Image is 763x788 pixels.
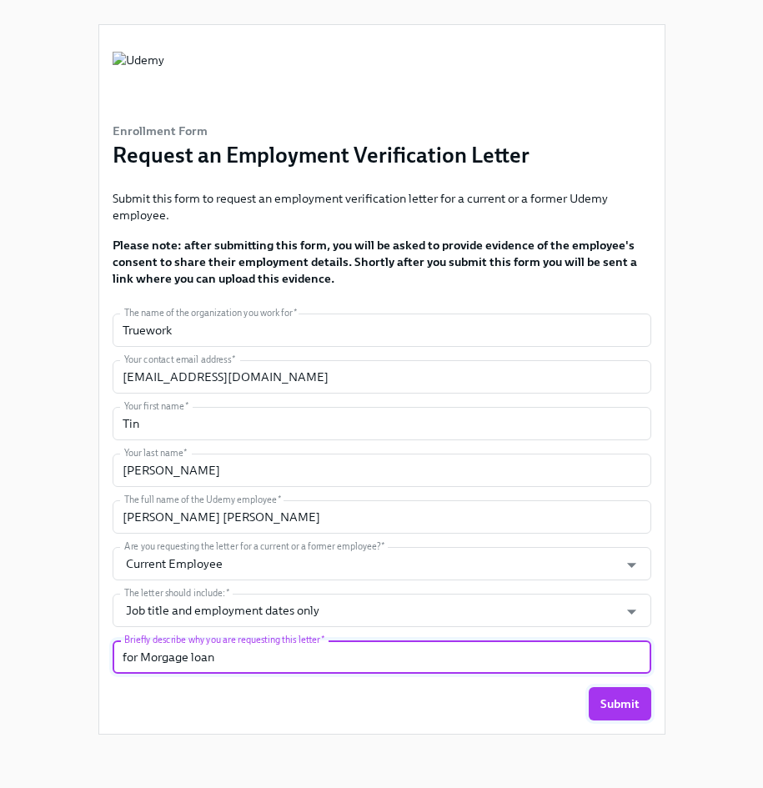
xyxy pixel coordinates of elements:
span: Submit [600,695,640,712]
strong: Please note: after submitting this form, you will be asked to provide evidence of the employee's ... [113,238,637,286]
button: Open [619,552,645,578]
h3: Request an Employment Verification Letter [113,140,530,170]
button: Submit [589,687,651,720]
button: Open [619,599,645,625]
h6: Enrollment Form [113,122,530,140]
img: Udemy [113,52,164,102]
p: Submit this form to request an employment verification letter for a current or a former Udemy emp... [113,190,651,223]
